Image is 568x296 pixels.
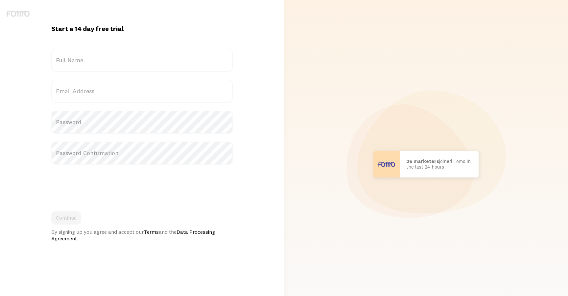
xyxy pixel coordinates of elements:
label: Full Name [51,49,233,72]
label: Email Address [51,80,233,103]
div: By signing up you agree and accept our and the . [51,229,233,242]
label: Password [51,111,233,134]
a: Data Processing Agreement [51,229,215,242]
p: joined Fomo in the last 24 hours [406,159,472,170]
iframe: reCAPTCHA [51,173,151,198]
b: 26 marketers [406,158,439,164]
label: Password Confirmation [51,142,233,165]
a: Terms [144,229,159,235]
img: fomo-logo-gray-b99e0e8ada9f9040e2984d0d95b3b12da0074ffd48d1e5cb62ac37fc77b0b268.svg [6,11,30,17]
img: User avatar [373,151,400,177]
h1: Start a 14 day free trial [51,24,233,33]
